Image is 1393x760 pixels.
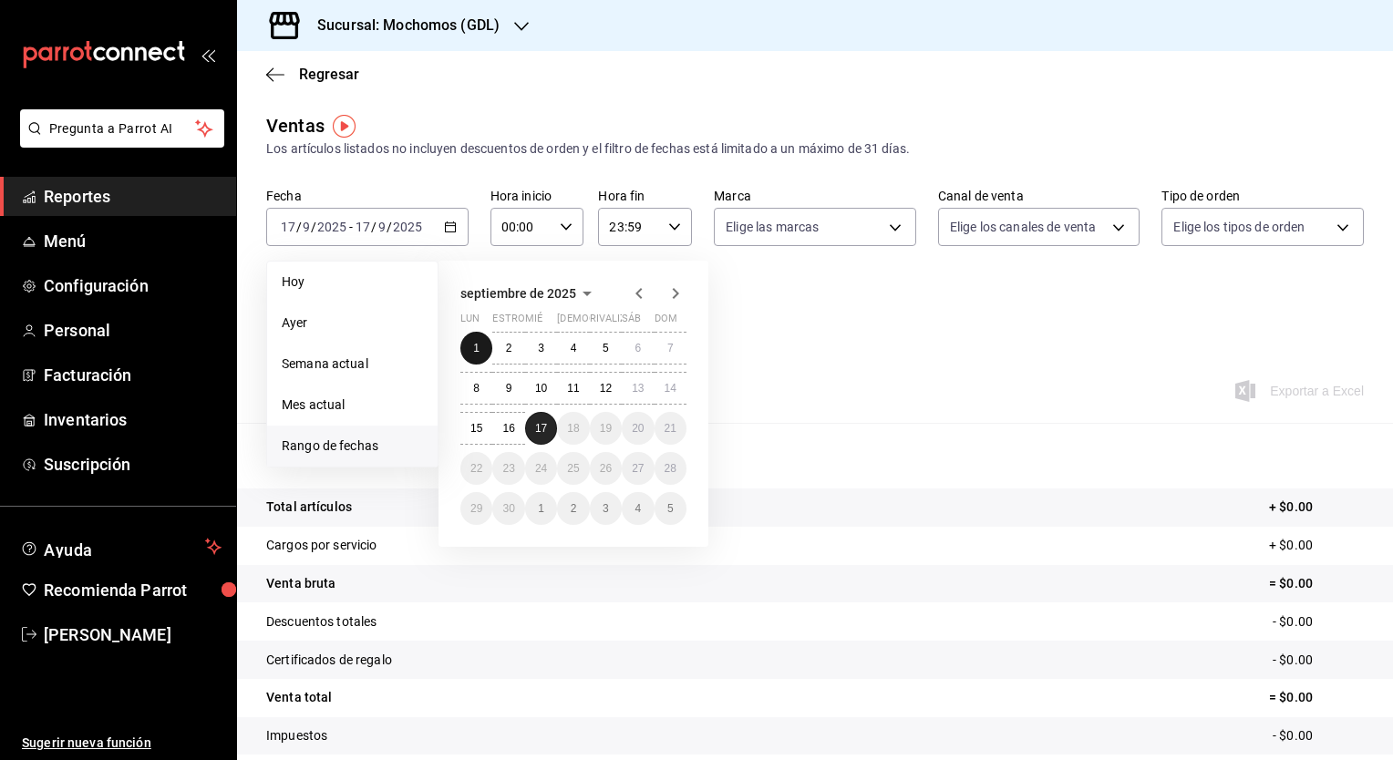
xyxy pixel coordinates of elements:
p: + $0.00 [1269,498,1364,517]
abbr: 20 de septiembre de 2025 [632,422,644,435]
button: 11 de septiembre de 2025 [557,372,589,405]
abbr: 17 de septiembre de 2025 [535,422,547,435]
abbr: 10 de septiembre de 2025 [535,382,547,395]
abbr: 25 de septiembre de 2025 [567,462,579,475]
abbr: 16 de septiembre de 2025 [502,422,514,435]
abbr: 3 de septiembre de 2025 [538,342,544,354]
span: septiembre de 2025 [460,286,576,301]
button: 18 de septiembre de 2025 [557,412,589,445]
button: 2 de septiembre de 2025 [492,332,524,365]
font: [PERSON_NAME] [44,625,171,644]
button: 23 de septiembre de 2025 [492,452,524,485]
button: open_drawer_menu [201,47,215,62]
img: Marcador de información sobre herramientas [333,115,356,138]
span: Mes actual [282,395,423,415]
button: 20 de septiembre de 2025 [622,412,654,445]
input: -- [280,220,296,234]
abbr: 24 de septiembre de 2025 [535,462,547,475]
abbr: 4 de octubre de 2025 [635,502,641,515]
abbr: viernes [590,313,640,332]
p: Impuestos [266,726,327,745]
span: Semana actual [282,354,423,374]
font: Menú [44,231,87,251]
abbr: 19 de septiembre de 2025 [600,422,612,435]
abbr: 8 de septiembre de 2025 [473,382,480,395]
p: - $0.00 [1273,651,1364,670]
button: 12 de septiembre de 2025 [590,372,622,405]
abbr: jueves [557,313,665,332]
abbr: 14 de septiembre de 2025 [665,382,676,395]
button: 29 de septiembre de 2025 [460,492,492,525]
abbr: 18 de septiembre de 2025 [567,422,579,435]
abbr: 1 de septiembre de 2025 [473,342,480,354]
p: Resumen [266,445,1364,467]
abbr: 30 de septiembre de 2025 [502,502,514,515]
button: 7 de septiembre de 2025 [655,332,686,365]
span: Elige los tipos de orden [1173,218,1305,236]
span: Ayer [282,313,423,333]
font: Configuración [44,276,149,295]
abbr: 29 de septiembre de 2025 [470,502,482,515]
p: Total artículos [266,498,352,517]
label: Tipo de orden [1161,190,1364,202]
span: Elige las marcas [726,218,819,236]
abbr: 4 de septiembre de 2025 [571,342,577,354]
input: -- [302,220,311,234]
p: Venta bruta [266,574,335,593]
button: 30 de septiembre de 2025 [492,492,524,525]
button: 22 de septiembre de 2025 [460,452,492,485]
p: Certificados de regalo [266,651,392,670]
span: Elige los canales de venta [950,218,1096,236]
abbr: 27 de septiembre de 2025 [632,462,644,475]
abbr: 23 de septiembre de 2025 [502,462,514,475]
abbr: 21 de septiembre de 2025 [665,422,676,435]
button: 4 de septiembre de 2025 [557,332,589,365]
button: 1 de octubre de 2025 [525,492,557,525]
button: Pregunta a Parrot AI [20,109,224,148]
span: Ayuda [44,536,198,558]
button: septiembre de 2025 [460,282,598,304]
abbr: sábado [622,313,641,332]
abbr: 2 de septiembre de 2025 [506,342,512,354]
input: -- [377,220,387,234]
button: 4 de octubre de 2025 [622,492,654,525]
abbr: 12 de septiembre de 2025 [600,382,612,395]
abbr: 11 de septiembre de 2025 [567,382,579,395]
button: 21 de septiembre de 2025 [655,412,686,445]
input: -- [355,220,371,234]
button: Regresar [266,66,359,83]
abbr: 5 de septiembre de 2025 [603,342,609,354]
button: 6 de septiembre de 2025 [622,332,654,365]
span: / [296,220,302,234]
font: Facturación [44,365,131,385]
font: Personal [44,321,110,340]
button: 8 de septiembre de 2025 [460,372,492,405]
div: Ventas [266,112,325,139]
span: / [371,220,377,234]
button: 1 de septiembre de 2025 [460,332,492,365]
span: Regresar [299,66,359,83]
abbr: 2 de octubre de 2025 [571,502,577,515]
abbr: 7 de septiembre de 2025 [667,342,674,354]
p: Descuentos totales [266,612,377,632]
abbr: 6 de septiembre de 2025 [635,342,641,354]
p: - $0.00 [1273,612,1364,632]
button: 5 de octubre de 2025 [655,492,686,525]
span: / [387,220,392,234]
button: 26 de septiembre de 2025 [590,452,622,485]
span: - [349,220,353,234]
span: Hoy [282,272,423,292]
input: ---- [316,220,347,234]
button: 13 de septiembre de 2025 [622,372,654,405]
p: = $0.00 [1269,688,1364,707]
button: 28 de septiembre de 2025 [655,452,686,485]
button: 27 de septiembre de 2025 [622,452,654,485]
label: Hora inicio [490,190,584,202]
font: Reportes [44,187,110,206]
button: 5 de septiembre de 2025 [590,332,622,365]
abbr: lunes [460,313,480,332]
button: 3 de octubre de 2025 [590,492,622,525]
p: Cargos por servicio [266,536,377,555]
a: Pregunta a Parrot AI [13,132,224,151]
